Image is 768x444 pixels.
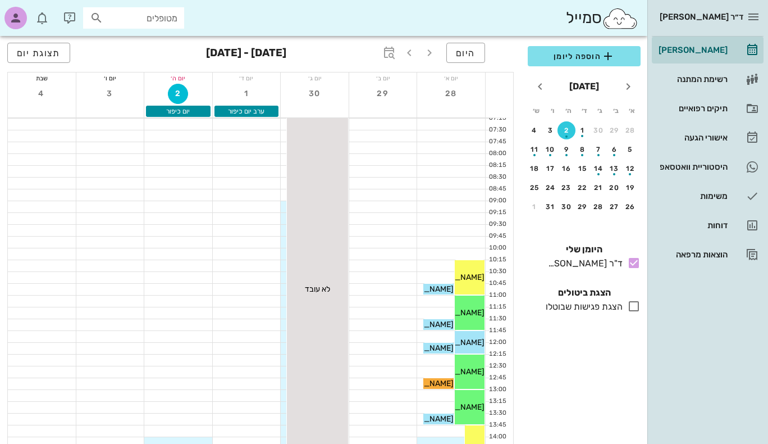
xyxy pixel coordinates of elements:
[652,212,764,239] a: דוחות
[486,114,509,123] div: 07:15
[542,146,560,153] div: 10
[618,76,638,97] button: חודש שעבר
[566,6,638,30] div: סמייל
[486,196,509,206] div: 09:00
[528,243,641,256] h4: היומן שלי
[228,107,264,115] span: ערב יום כיפור
[656,46,728,55] div: [PERSON_NAME]
[557,165,575,173] div: 16
[525,141,543,158] button: 11
[621,141,639,158] button: 5
[31,89,52,98] span: 4
[486,220,509,229] div: 09:30
[621,179,639,197] button: 19
[144,73,212,84] div: יום ה׳
[486,267,509,277] div: 10:30
[486,432,509,442] div: 14:00
[652,183,764,210] a: משימות
[574,165,592,173] div: 15
[606,203,624,211] div: 27
[656,192,728,201] div: משימות
[542,126,560,134] div: 3
[373,89,393,98] span: 29
[486,255,509,265] div: 10:15
[373,84,393,104] button: 29
[621,146,639,153] div: 5
[486,161,509,170] div: 08:15
[8,73,76,84] div: שבת
[606,141,624,158] button: 6
[486,137,509,147] div: 07:45
[542,184,560,192] div: 24
[606,121,624,139] button: 29
[305,284,330,294] span: לא עובד
[589,121,607,139] button: 30
[656,250,728,259] div: הוצאות מרפאה
[652,66,764,93] a: רשימת המתנה
[557,126,575,134] div: 2
[486,397,509,406] div: 13:15
[589,179,607,197] button: 21
[621,198,639,216] button: 26
[574,198,592,216] button: 29
[486,279,509,288] div: 10:45
[486,149,509,158] div: 08:00
[486,361,509,371] div: 12:30
[486,232,509,241] div: 09:45
[542,203,560,211] div: 31
[542,198,560,216] button: 31
[621,203,639,211] div: 26
[574,121,592,139] button: 1
[574,203,592,211] div: 29
[557,146,575,153] div: 9
[7,43,70,63] button: תצוגת יום
[621,184,639,192] div: 19
[593,101,607,120] th: ג׳
[557,184,575,192] div: 23
[621,165,639,173] div: 12
[589,141,607,158] button: 7
[565,75,604,98] button: [DATE]
[456,48,476,58] span: היום
[486,338,509,347] div: 12:00
[525,146,543,153] div: 11
[557,121,575,139] button: 2
[589,146,607,153] div: 7
[656,162,728,171] div: היסטוריית וואטסאפ
[656,75,728,84] div: רשימת המתנה
[589,160,607,178] button: 14
[561,101,575,120] th: ה׳
[542,165,560,173] div: 17
[602,7,638,30] img: SmileCloud logo
[557,160,575,178] button: 16
[441,84,461,104] button: 28
[574,146,592,153] div: 8
[589,203,607,211] div: 28
[557,179,575,197] button: 23
[486,243,509,253] div: 10:00
[305,84,325,104] button: 30
[486,385,509,395] div: 13:00
[652,95,764,122] a: תיקים רפואיים
[486,409,509,418] div: 13:30
[574,126,592,134] div: 1
[528,46,641,66] button: הוספה ליומן
[574,160,592,178] button: 15
[486,350,509,359] div: 12:15
[33,9,40,16] span: תג
[541,300,623,314] div: הצגת פגישות שבוטלו
[486,373,509,383] div: 12:45
[525,179,543,197] button: 25
[76,73,144,84] div: יום ו׳
[589,126,607,134] div: 30
[574,141,592,158] button: 8
[486,326,509,336] div: 11:45
[281,73,349,84] div: יום ג׳
[525,126,543,134] div: 4
[589,184,607,192] div: 21
[236,89,257,98] span: 1
[656,133,728,142] div: אישורי הגעה
[168,89,188,98] span: 2
[606,126,624,134] div: 29
[486,302,509,312] div: 11:15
